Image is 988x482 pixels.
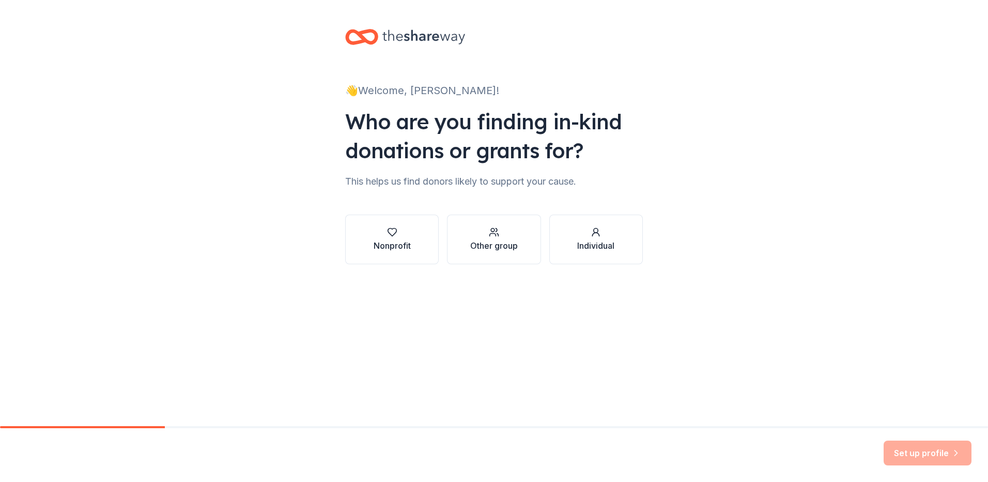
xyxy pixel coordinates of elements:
div: This helps us find donors likely to support your cause. [345,173,643,190]
button: Individual [549,215,643,264]
div: Who are you finding in-kind donations or grants for? [345,107,643,165]
div: 👋 Welcome, [PERSON_NAME]! [345,82,643,99]
button: Other group [447,215,541,264]
button: Nonprofit [345,215,439,264]
div: Nonprofit [374,239,411,252]
div: Other group [470,239,518,252]
div: Individual [577,239,614,252]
